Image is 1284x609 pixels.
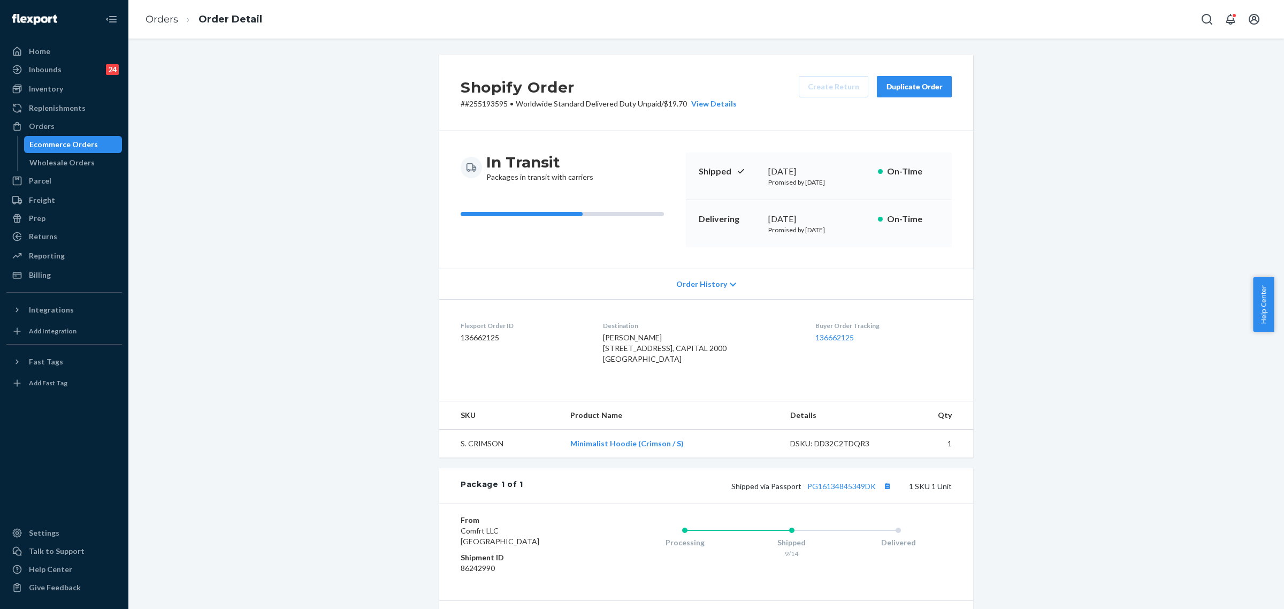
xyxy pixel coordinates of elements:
[886,81,943,92] div: Duplicate Order
[6,579,122,596] button: Give Feedback
[29,356,63,367] div: Fast Tags
[6,267,122,284] a: Billing
[6,524,122,542] a: Settings
[29,546,85,557] div: Talk to Support
[570,439,684,448] a: Minimalist Hoodie (Crimson / S)
[461,76,737,98] h2: Shopify Order
[24,136,123,153] a: Ecommerce Orders
[6,301,122,318] button: Integrations
[6,192,122,209] a: Freight
[782,401,899,430] th: Details
[29,121,55,132] div: Orders
[29,176,51,186] div: Parcel
[1243,9,1265,30] button: Open account menu
[510,99,514,108] span: •
[461,321,586,330] dt: Flexport Order ID
[461,479,523,493] div: Package 1 of 1
[29,231,57,242] div: Returns
[6,543,122,560] button: Talk to Support
[738,549,845,558] div: 9/14
[768,225,869,234] p: Promised by [DATE]
[439,401,562,430] th: SKU
[6,247,122,264] a: Reporting
[6,172,122,189] a: Parcel
[486,153,593,172] h3: In Transit
[29,64,62,75] div: Inbounds
[29,157,95,168] div: Wholesale Orders
[6,43,122,60] a: Home
[29,528,59,538] div: Settings
[29,582,81,593] div: Give Feedback
[1253,277,1274,332] button: Help Center
[29,326,77,336] div: Add Integration
[768,165,869,178] div: [DATE]
[6,100,122,117] a: Replenishments
[877,76,952,97] button: Duplicate Order
[461,552,588,563] dt: Shipment ID
[880,479,894,493] button: Copy tracking number
[6,375,122,392] a: Add Fast Tag
[486,153,593,182] div: Packages in transit with carriers
[887,165,939,178] p: On-Time
[1216,577,1273,604] iframe: Opens a widget where you can chat to one of our agents
[461,526,539,546] span: Comfrt LLC [GEOGRAPHIC_DATA]
[6,210,122,227] a: Prep
[768,213,869,225] div: [DATE]
[687,98,737,109] button: View Details
[137,4,271,35] ol: breadcrumbs
[24,154,123,171] a: Wholesale Orders
[29,250,65,261] div: Reporting
[676,279,727,290] span: Order History
[699,165,760,178] p: Shipped
[6,353,122,370] button: Fast Tags
[6,80,122,97] a: Inventory
[101,9,122,30] button: Close Navigation
[807,482,876,491] a: PG16134845349DK
[6,118,122,135] a: Orders
[523,479,952,493] div: 1 SKU 1 Unit
[29,304,74,315] div: Integrations
[845,537,952,548] div: Delivered
[12,14,57,25] img: Flexport logo
[516,99,661,108] span: Worldwide Standard Delivered Duty Unpaid
[562,401,782,430] th: Product Name
[29,564,72,575] div: Help Center
[461,332,586,343] dd: 136662125
[29,83,63,94] div: Inventory
[1220,9,1241,30] button: Open notifications
[106,64,119,75] div: 24
[29,270,51,280] div: Billing
[887,213,939,225] p: On-Time
[768,178,869,187] p: Promised by [DATE]
[6,323,122,340] a: Add Integration
[6,561,122,578] a: Help Center
[461,515,588,526] dt: From
[29,103,86,113] div: Replenishments
[29,46,50,57] div: Home
[146,13,178,25] a: Orders
[815,333,854,342] a: 136662125
[29,378,67,387] div: Add Fast Tag
[29,195,55,205] div: Freight
[731,482,894,491] span: Shipped via Passport
[603,321,799,330] dt: Destination
[29,139,98,150] div: Ecommerce Orders
[738,537,845,548] div: Shipped
[461,98,737,109] p: # #255193595 / $19.70
[699,213,760,225] p: Delivering
[899,430,973,458] td: 1
[899,401,973,430] th: Qty
[6,61,122,78] a: Inbounds24
[815,321,952,330] dt: Buyer Order Tracking
[1196,9,1218,30] button: Open Search Box
[29,213,45,224] div: Prep
[461,563,588,574] dd: 86242990
[790,438,891,449] div: DSKU: DD32C2TDQR3
[603,333,727,363] span: [PERSON_NAME] [STREET_ADDRESS], CAPITAL 2000 [GEOGRAPHIC_DATA]
[6,228,122,245] a: Returns
[198,13,262,25] a: Order Detail
[799,76,868,97] button: Create Return
[439,430,562,458] td: S. CRIMSON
